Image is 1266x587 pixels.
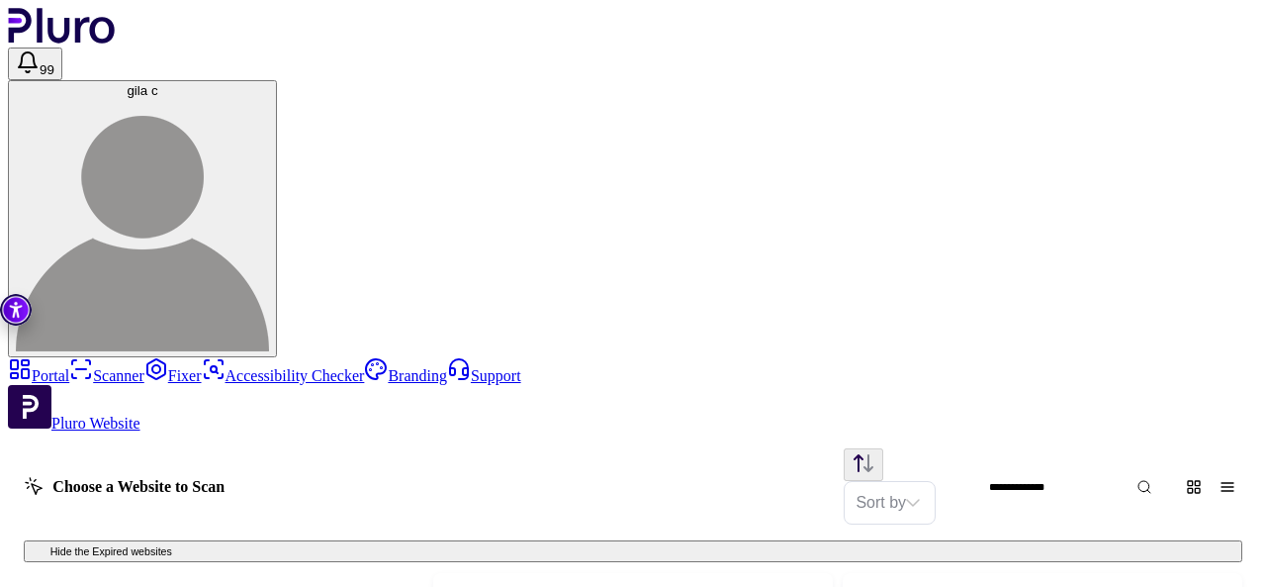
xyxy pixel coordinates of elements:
button: Change content view type to table [1214,472,1242,501]
a: Portal [8,367,69,384]
img: gila c [16,98,269,351]
input: Website Search [978,473,1205,501]
h1: Choose a Website to Scan [24,476,225,497]
a: Accessibility Checker [202,367,365,384]
a: Support [447,367,521,384]
aside: Sidebar menu [8,357,1258,433]
a: Scanner [69,367,144,384]
button: Hide the Expired websites [24,540,1242,562]
button: Open notifications, you have 124 new notifications [8,48,62,80]
button: Change content view type to grid [1179,472,1208,501]
span: 99 [40,62,54,77]
a: Branding [364,367,447,384]
a: Open Pluro Website [8,415,140,432]
button: gila cgila c [8,80,277,357]
a: Logo [8,30,116,47]
a: Fixer [144,367,202,384]
div: Set sorting [844,481,936,525]
span: gila c [127,83,157,98]
button: Change sorting direction [844,448,883,481]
